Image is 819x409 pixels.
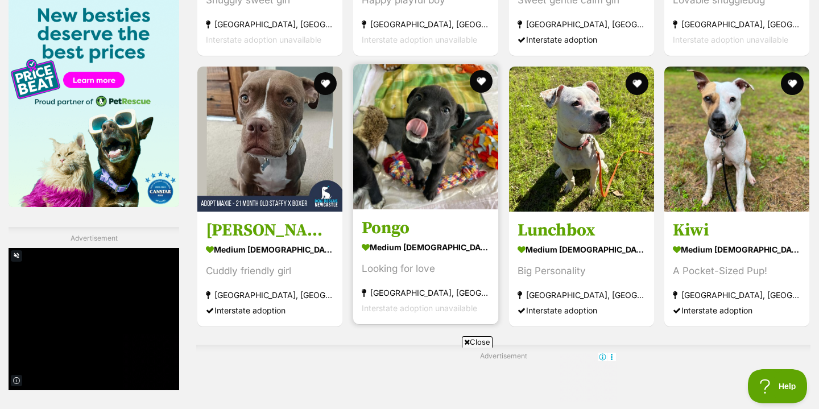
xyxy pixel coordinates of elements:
img: Pongo - Border Collie Dog [353,64,498,209]
div: Big Personality [518,263,646,279]
strong: [GEOGRAPHIC_DATA], [GEOGRAPHIC_DATA] [206,287,334,303]
span: Interstate adoption unavailable [362,303,477,313]
button: favourite [470,70,493,93]
strong: [GEOGRAPHIC_DATA], [GEOGRAPHIC_DATA] [362,285,490,300]
img: Kiwi - Staffy Dog [664,67,809,212]
button: favourite [314,72,337,95]
strong: [GEOGRAPHIC_DATA], [GEOGRAPHIC_DATA] [206,16,334,32]
strong: [GEOGRAPHIC_DATA], [GEOGRAPHIC_DATA] [673,16,801,32]
iframe: Advertisement [9,248,179,390]
button: favourite [625,72,648,95]
div: Interstate adoption [206,303,334,318]
iframe: Help Scout Beacon - Open [748,369,808,403]
h3: Pongo [362,217,490,239]
div: Interstate adoption [518,303,646,318]
a: Pongo medium [DEMOGRAPHIC_DATA] Dog Looking for love [GEOGRAPHIC_DATA], [GEOGRAPHIC_DATA] Interst... [353,209,498,324]
span: Interstate adoption unavailable [673,35,788,44]
span: Interstate adoption unavailable [362,35,477,44]
img: Maxie - 21 Month Old Staffy X Boxer - American Staffordshire Terrier x Boxer Dog [197,67,342,212]
strong: medium [DEMOGRAPHIC_DATA] Dog [518,241,646,258]
span: Close [462,336,493,348]
img: Lunchbox - Staffordshire Bull Terrier Dog [509,67,654,212]
div: Cuddly friendly girl [206,263,334,279]
a: Kiwi medium [DEMOGRAPHIC_DATA] Dog A Pocket-Sized Pup! [GEOGRAPHIC_DATA], [GEOGRAPHIC_DATA] Inter... [664,211,809,327]
h3: Kiwi [673,220,801,241]
div: Interstate adoption [518,32,646,47]
button: favourite [781,72,804,95]
div: A Pocket-Sized Pup! [673,263,801,279]
strong: [GEOGRAPHIC_DATA], [GEOGRAPHIC_DATA] [362,16,490,32]
span: Interstate adoption unavailable [206,35,321,44]
strong: medium [DEMOGRAPHIC_DATA] Dog [362,239,490,255]
a: [PERSON_NAME] - [DEMOGRAPHIC_DATA] Staffy X Boxer medium [DEMOGRAPHIC_DATA] Dog Cuddly friendly g... [197,211,342,327]
div: Interstate adoption [673,303,801,318]
h3: [PERSON_NAME] - [DEMOGRAPHIC_DATA] Staffy X Boxer [206,220,334,241]
div: Looking for love [362,261,490,276]
a: Lunchbox medium [DEMOGRAPHIC_DATA] Dog Big Personality [GEOGRAPHIC_DATA], [GEOGRAPHIC_DATA] Inter... [509,211,654,327]
strong: medium [DEMOGRAPHIC_DATA] Dog [206,241,334,258]
strong: [GEOGRAPHIC_DATA], [GEOGRAPHIC_DATA] [518,287,646,303]
strong: medium [DEMOGRAPHIC_DATA] Dog [673,241,801,258]
strong: [GEOGRAPHIC_DATA], [GEOGRAPHIC_DATA] [673,287,801,303]
strong: [GEOGRAPHIC_DATA], [GEOGRAPHIC_DATA] [518,16,646,32]
iframe: Advertisement [202,352,617,403]
h3: Lunchbox [518,220,646,241]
